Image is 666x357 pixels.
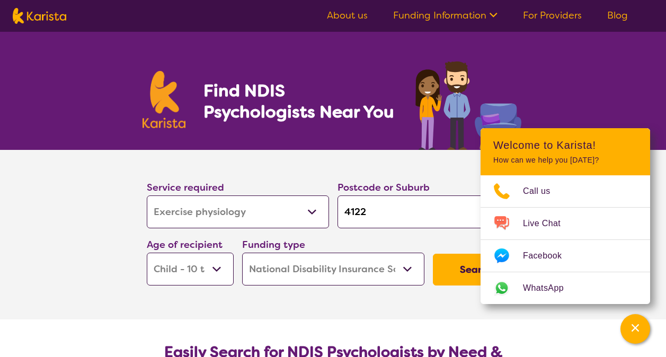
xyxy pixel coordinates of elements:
[203,80,399,122] h1: Find NDIS Psychologists Near You
[493,156,637,165] p: How can we help you [DATE]?
[620,314,650,344] button: Channel Menu
[338,195,520,228] input: Type
[433,254,520,285] button: Search
[481,272,650,304] a: Web link opens in a new tab.
[523,248,574,264] span: Facebook
[523,9,582,22] a: For Providers
[393,9,498,22] a: Funding Information
[338,181,430,194] label: Postcode or Suburb
[493,139,637,151] h2: Welcome to Karista!
[523,216,573,231] span: Live Chat
[481,175,650,304] ul: Choose channel
[327,9,368,22] a: About us
[481,128,650,304] div: Channel Menu
[13,8,66,24] img: Karista logo
[607,9,628,22] a: Blog
[523,183,563,199] span: Call us
[143,71,186,128] img: Karista logo
[147,238,223,251] label: Age of recipient
[523,280,576,296] span: WhatsApp
[242,238,305,251] label: Funding type
[412,57,524,150] img: psychology
[147,181,224,194] label: Service required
